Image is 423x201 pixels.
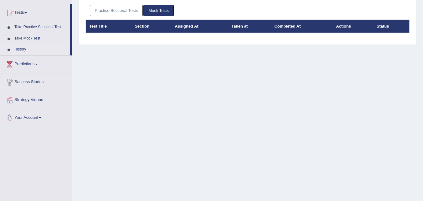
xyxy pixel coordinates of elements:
[0,91,72,107] a: Strategy Videos
[271,20,333,33] th: Completed At
[131,20,171,33] th: Section
[0,4,70,20] a: Tests
[90,5,143,16] a: Practice Sectional Tests
[373,20,410,33] th: Status
[12,22,70,33] a: Take Practice Sectional Test
[0,109,72,125] a: Your Account
[0,56,72,71] a: Predictions
[0,73,72,89] a: Success Stories
[12,33,70,44] a: Take Mock Test
[228,20,271,33] th: Taken at
[333,20,373,33] th: Actions
[12,44,70,55] a: History
[143,5,174,16] a: Mock Tests
[171,20,228,33] th: Assigned At
[86,20,132,33] th: Test Title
